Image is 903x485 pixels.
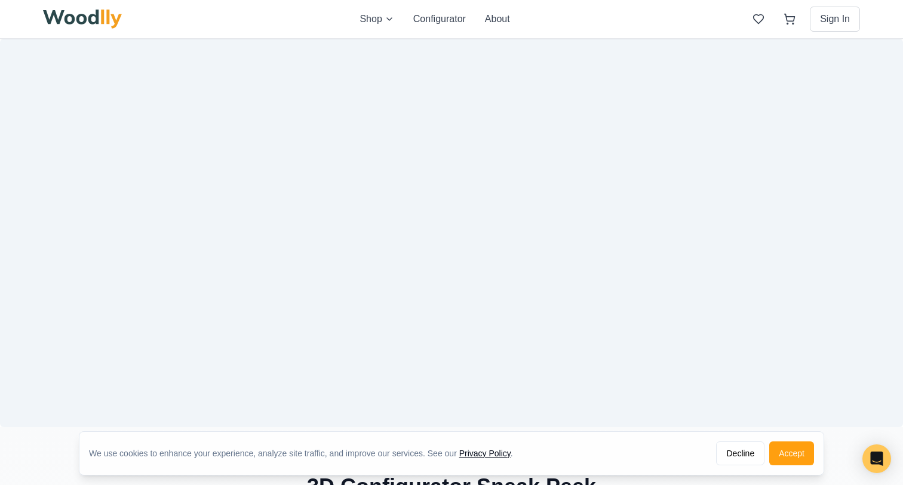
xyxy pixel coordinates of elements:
[862,444,891,473] div: Open Intercom Messenger
[413,12,466,26] button: Configurator
[485,12,510,26] button: About
[769,441,814,465] button: Accept
[716,441,764,465] button: Decline
[89,447,523,459] div: We use cookies to enhance your experience, analyze site traffic, and improve our services. See our .
[459,449,511,458] a: Privacy Policy
[360,12,394,26] button: Shop
[43,10,122,29] img: Woodlly
[810,7,860,32] button: Sign In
